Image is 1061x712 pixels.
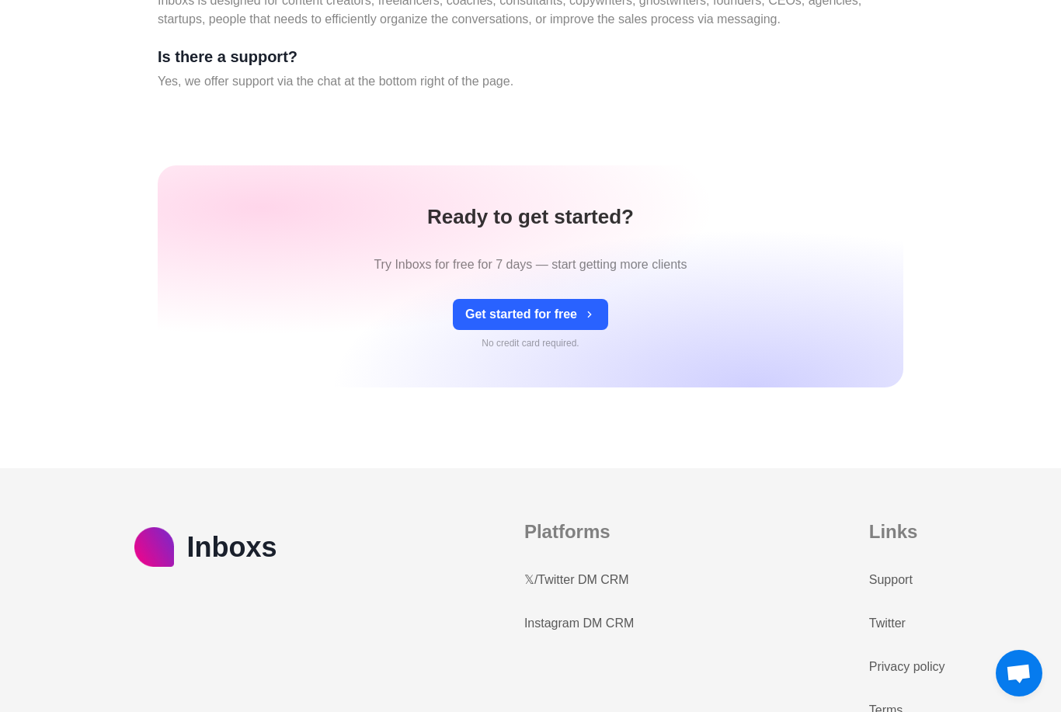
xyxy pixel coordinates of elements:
[482,336,579,350] p: No credit card required.
[453,299,608,330] button: Get started for free
[996,650,1042,696] a: Open chat
[134,527,174,567] img: logo
[869,614,906,633] a: Twitter
[869,658,945,676] a: Privacy policy
[869,571,913,589] a: Support
[158,72,513,91] p: Yes, we offer support via the chat at the bottom right of the page.
[158,47,297,66] h2: Is there a support?
[524,571,629,589] a: 𝕏/Twitter DM CRM
[174,518,289,576] h2: Inboxs
[524,614,634,633] a: Instagram DM CRM
[427,203,634,231] h1: Ready to get started?
[524,521,611,542] b: Platforms
[869,521,918,542] b: Links
[374,255,687,274] p: Try Inboxs for free for 7 days — start getting more clients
